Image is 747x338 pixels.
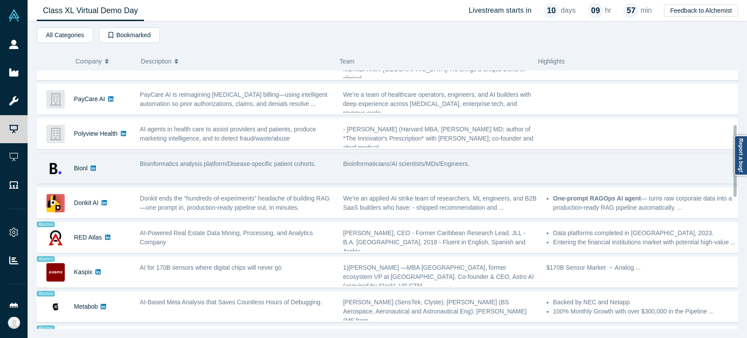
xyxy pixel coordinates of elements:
button: Description [141,52,330,70]
a: Metabob [74,303,98,310]
span: Donkit ends the “hundreds-of-experiments” headache of building RAG—one prompt in, production-read... [140,195,330,211]
span: [PERSON_NAME], CEO - Former Caribbean Research Lead, JLL - B.A. [GEOGRAPHIC_DATA], 2018 - Fluent ... [343,229,526,255]
img: Donkit AI's Logo [46,194,65,212]
span: Bioinformaticians/AI scientists/MDs/Engineers. [343,160,470,167]
span: AI for 170B sensors where digital chips will never go [140,264,282,271]
a: Kaspix [74,268,92,275]
p: days [561,5,575,16]
a: Polyview Health [74,130,118,137]
span: Team [340,58,354,65]
span: Company [76,52,102,70]
span: We’re an applied-AI strike team of researchers, ML engineers, and B2B SaaS builders who have: - s... [343,195,537,211]
img: RED Atlas's Logo [46,229,65,247]
li: — turns raw corporate data into a production-ready RAG pipeline automatically. ... [553,194,740,212]
div: 10 [544,3,559,18]
span: We’re a team of healthcare operators, engineers, and AI builders with deep experience across [MED... [343,91,531,116]
p: hr [605,5,611,16]
span: AI-Based Meta Analysis that Saves Countless Hours of Debugging. [140,299,322,306]
h4: Livestream starts in [469,6,532,14]
a: Bionl [74,165,88,172]
a: RED Atlas [74,234,102,241]
span: - [PERSON_NAME] (Harvard MBA, [PERSON_NAME] MD; author of *The Innovator's Prescription* with [PE... [343,126,533,151]
button: Feedback to Alchemist [664,4,738,17]
img: Kaspix's Logo [46,263,65,282]
button: Bookmarked [99,28,160,43]
button: All Categories [37,28,93,43]
li: Entering the financial institutions market with potential high-value ... [553,238,740,247]
strong: One-prompt RAGOps AI agent [553,195,641,202]
div: 09 [588,3,603,18]
span: AI-Powered Real Estate Data Mining, Processing, and Analytics Company [140,229,313,246]
span: Alumni [37,256,55,262]
a: PayCare AI [74,95,105,102]
li: Backed by NEC and Netapp [553,298,740,307]
img: Bionl's Logo [46,159,65,178]
li: Data platforms completed in [GEOGRAPHIC_DATA], 2023. [553,229,740,238]
img: Rea Medina's Account [8,317,20,329]
img: PayCare AI 's Logo [46,90,65,109]
div: 57 [623,3,638,18]
span: 1)[PERSON_NAME] —MBA [GEOGRAPHIC_DATA], former ecosystem VP at [GEOGRAPHIC_DATA]. Co-founder & CE... [343,264,534,289]
img: Alchemist Vault Logo [8,9,20,21]
a: Report a bug! [734,135,747,176]
img: Metabob's Logo [46,298,65,316]
span: Alumni [37,222,55,227]
img: Polyview Health's Logo [46,125,65,143]
span: Alumni [37,291,55,296]
span: Bioinformatics analysis platform/Disease-specific patient cohorts. [140,160,316,167]
a: Class XL Virtual Demo Day [37,0,144,21]
span: [PERSON_NAME] (SensTek, Clyste); [PERSON_NAME] (BS Aerospace, Aeronautical and Astronautical Eng)... [343,299,526,324]
p: min [640,5,652,16]
li: 100% Monthly Growth with over $300,000 in the Pipeline ... [553,307,740,316]
a: Donkit AI [74,199,98,206]
button: Company [76,52,132,70]
p: $170B Sensor Market → Analog ... [546,263,740,272]
span: AI agents in health care to assist providers and patients, produce marketing intelligence, and to... [140,126,316,142]
span: Highlights [538,58,565,65]
span: PayCare AI is reimagining [MEDICAL_DATA] billing—using intelligent automation so prior authorizat... [140,91,327,107]
span: Description [141,52,172,70]
span: Alumni [37,325,55,331]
